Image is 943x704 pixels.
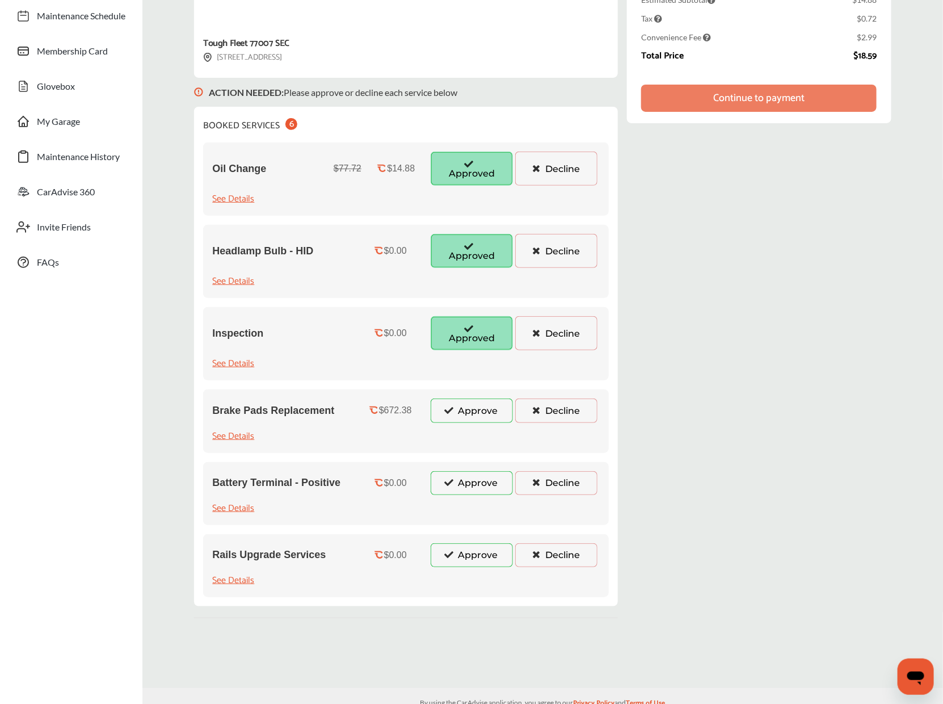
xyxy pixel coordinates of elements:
a: FAQs [10,248,131,277]
div: BOOKED SERVICES [203,116,297,133]
span: Inspection [212,328,263,340]
span: Invite Friends [37,221,91,236]
button: Decline [515,234,597,268]
span: Glovebox [37,81,75,95]
div: [STREET_ADDRESS] [203,51,282,64]
a: Maintenance History [10,142,131,171]
span: Convenience Fee [641,32,711,42]
div: $14.88 [387,164,415,174]
div: See Details [212,191,254,207]
img: svg+xml;base64,PHN2ZyB3aWR0aD0iMTYiIGhlaWdodD0iMTciIHZpZXdCb3g9IjAgMCAxNiAxNyIgZmlsbD0ibm9uZSIgeG... [203,53,212,62]
div: See Details [212,356,254,371]
div: $18.59 [854,51,877,61]
span: Oil Change [212,163,266,175]
button: Approved [431,316,513,350]
div: $77.72 [334,164,361,174]
button: Decline [515,152,597,186]
span: FAQs [37,257,59,271]
div: $0.00 [384,328,407,338]
div: Continue to payment [713,93,805,104]
div: Tough Fleet 77007 SEC [203,36,289,51]
iframe: Button to launch messaging window [898,659,934,695]
div: 6 [285,118,297,130]
div: $0.00 [384,478,407,488]
img: svg+xml;base64,PHN2ZyB3aWR0aD0iMTYiIGhlaWdodD0iMTciIHZpZXdCb3g9IjAgMCAxNiAxNyIgZmlsbD0ibm9uZSIgeG... [194,78,203,107]
span: Headlamp Bulb - HID [212,245,313,257]
div: See Details [212,274,254,289]
div: See Details [212,573,254,588]
div: See Details [212,501,254,516]
button: Approved [431,234,513,268]
button: Approve [431,399,513,422]
span: Battery Terminal - Positive [212,477,340,489]
button: Approve [431,471,513,495]
button: Decline [515,316,597,350]
a: Glovebox [10,72,131,101]
button: Decline [515,543,597,567]
b: ACTION NEEDED : [209,87,284,98]
button: Approved [431,152,513,186]
div: $672.38 [379,405,412,416]
span: Maintenance History [37,151,120,166]
a: CarAdvise 360 [10,177,131,207]
span: CarAdvise 360 [37,186,95,201]
a: My Garage [10,107,131,136]
button: Decline [515,471,597,495]
p: Please approve or decline each service below [209,87,457,98]
span: My Garage [37,116,80,131]
div: $0.00 [384,246,407,256]
div: See Details [212,429,254,444]
div: $0.72 [857,14,877,23]
span: Maintenance Schedule [37,10,125,25]
span: Tax [641,14,662,23]
a: Membership Card [10,36,131,66]
span: Brake Pads Replacement [212,405,334,417]
a: Maintenance Schedule [10,1,131,31]
div: $2.99 [857,32,877,42]
button: Decline [515,399,597,422]
div: $0.00 [384,550,407,560]
span: Rails Upgrade Services [212,549,326,561]
button: Approve [431,543,513,567]
div: Total Price [641,51,684,61]
span: Membership Card [37,45,108,60]
a: Invite Friends [10,212,131,242]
